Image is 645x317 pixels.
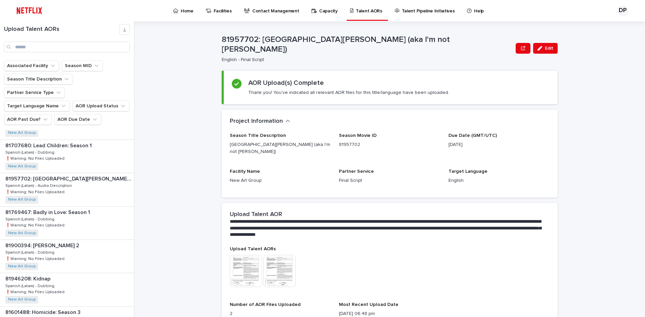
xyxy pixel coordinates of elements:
[339,141,440,148] p: 81957702
[73,101,129,111] button: AOR Upload Status
[339,169,374,174] span: Partner Service
[533,43,558,54] button: Edit
[5,216,56,222] p: Spanish (Latam) - Dubbing
[339,133,377,138] span: Season Movie ID
[248,90,449,96] p: Thank you! You've indicated all relevant AOR files for this title/language have been uploaded.
[545,46,553,51] span: Edit
[222,35,513,54] p: 81957702: [GEOGRAPHIC_DATA][PERSON_NAME] (aka I'm not [PERSON_NAME])
[8,164,36,169] a: New Art Group
[13,4,45,17] img: ifQbXi3ZQGMSEF7WDB7W
[54,114,101,125] button: AOR Due Date
[230,211,282,218] h2: Upload Talent AOR
[4,42,130,52] input: Search
[222,57,510,63] p: English - Final Script
[4,101,70,111] button: Target Language Name
[8,231,36,235] a: New Art Group
[4,114,52,125] button: AOR Past Due?
[5,141,93,149] p: 81707680: Lead Children: Season 1
[8,130,36,135] a: New Art Group
[230,169,260,174] span: Facility Name
[5,155,66,161] p: ❗️Warning: No Files Uploaded
[5,241,81,249] p: 81900394: [PERSON_NAME] 2
[4,87,65,98] button: Partner Service Type
[248,79,324,87] h2: AOR Upload(s) Complete
[617,5,628,16] div: DP
[5,208,91,216] p: 81769467: Badly in Love: Season 1
[448,169,487,174] span: Target Language
[8,264,36,269] a: New Art Group
[5,274,52,282] p: 81946208: Kidnap
[5,174,133,182] p: 81957702: [GEOGRAPHIC_DATA][PERSON_NAME] (aka I'm not [PERSON_NAME])
[8,297,36,302] a: New Art Group
[5,282,56,288] p: Spanish (Latam) - Dubbing
[5,288,66,295] p: ❗️Warning: No Files Uploaded
[5,249,56,255] p: Spanish (Latam) - Dubbing
[230,118,283,125] h2: Project Information
[230,141,331,155] p: [GEOGRAPHIC_DATA][PERSON_NAME] (aka I'm not [PERSON_NAME])
[4,26,119,33] h1: Upload Talent AORs
[8,197,36,202] a: New Art Group
[339,302,398,307] span: Most Recent Upload Date
[5,308,82,316] p: 81601488: Homicide: Season 3
[5,255,66,261] p: ❗️Warning: No Files Uploaded
[230,302,301,307] span: Number of AOR Files Uploaded
[4,74,73,85] button: Season Title Description
[448,141,550,148] p: [DATE]
[5,189,66,195] p: ❗️Warning: No Files Uploaded
[5,149,56,155] p: Spanish (Latam) - Dubbing
[339,177,440,184] p: Final Script
[5,182,73,188] p: Spanish (Latam) - Audio Description
[5,222,66,228] p: ❗️Warning: No Files Uploaded
[448,177,550,184] p: English
[230,177,331,184] p: New Art Group
[230,133,286,138] span: Season Title Description
[230,247,276,251] span: Upload Talent AORs
[62,60,103,71] button: Season MID
[448,133,497,138] span: Due Date (GMT/UTC)
[230,118,290,125] button: Project Information
[4,60,59,71] button: Associated Facility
